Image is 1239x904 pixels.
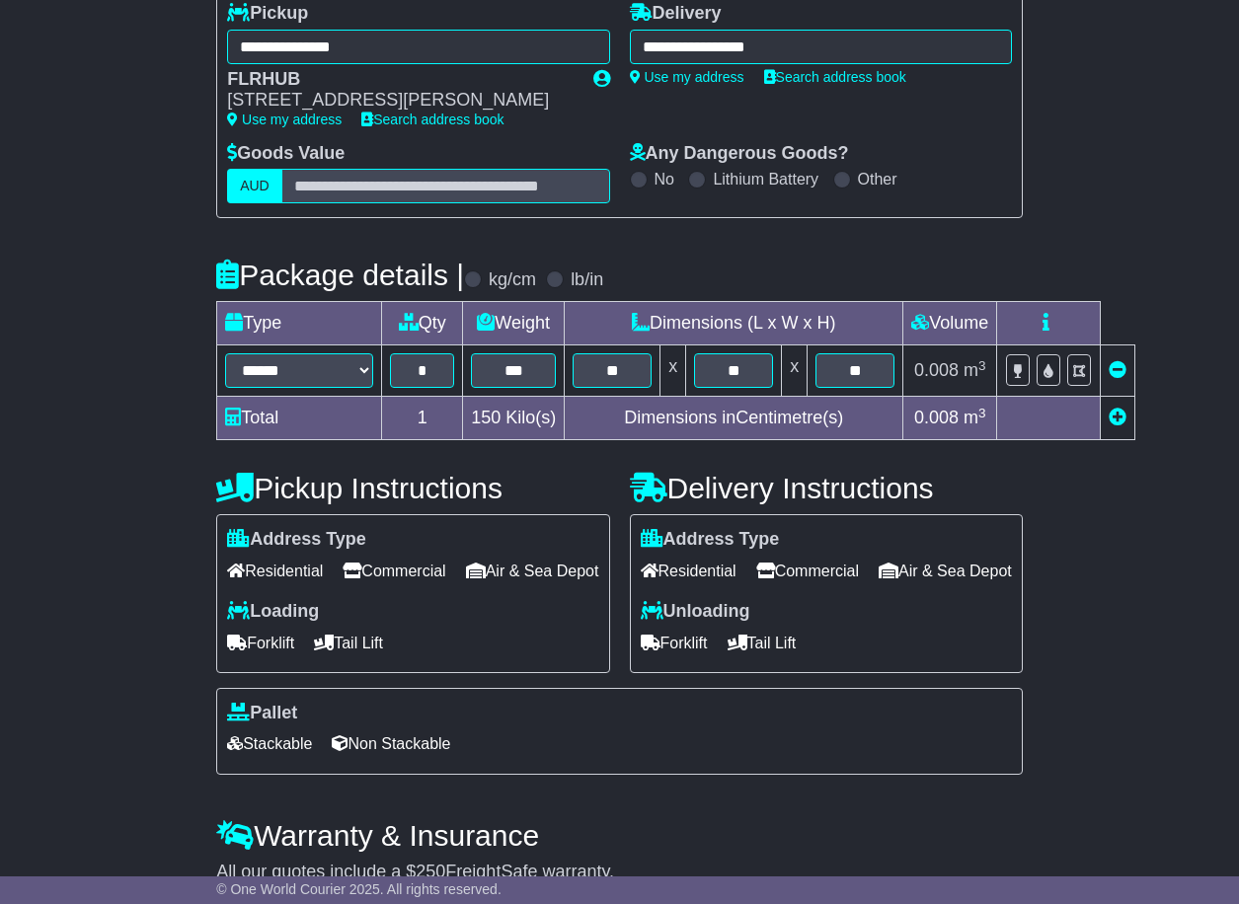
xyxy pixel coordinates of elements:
[914,408,959,427] span: 0.008
[728,628,797,658] span: Tail Lift
[227,628,294,658] span: Forklift
[489,269,536,291] label: kg/cm
[782,345,808,397] td: x
[227,90,573,112] div: [STREET_ADDRESS][PERSON_NAME]
[216,472,609,504] h4: Pickup Instructions
[216,862,1023,883] div: All our quotes include a $ FreightSafe warranty.
[630,143,849,165] label: Any Dangerous Goods?
[964,408,986,427] span: m
[227,143,345,165] label: Goods Value
[1109,408,1126,427] a: Add new item
[227,529,366,551] label: Address Type
[463,397,565,440] td: Kilo(s)
[641,601,750,623] label: Unloading
[217,302,382,345] td: Type
[630,69,744,85] a: Use my address
[565,302,903,345] td: Dimensions (L x W x H)
[463,302,565,345] td: Weight
[227,3,308,25] label: Pickup
[978,406,986,420] sup: 3
[416,862,445,881] span: 250
[216,881,502,897] span: © One World Courier 2025. All rights reserved.
[227,69,573,91] div: FLRHUB
[630,3,722,25] label: Delivery
[964,360,986,380] span: m
[332,728,450,759] span: Non Stackable
[361,112,503,127] a: Search address book
[217,397,382,440] td: Total
[466,556,599,586] span: Air & Sea Depot
[471,408,501,427] span: 150
[641,556,736,586] span: Residential
[227,169,282,203] label: AUD
[879,556,1012,586] span: Air & Sea Depot
[903,302,997,345] td: Volume
[756,556,859,586] span: Commercial
[227,601,319,623] label: Loading
[641,529,780,551] label: Address Type
[227,728,312,759] span: Stackable
[641,628,708,658] span: Forklift
[382,302,463,345] td: Qty
[764,69,906,85] a: Search address book
[227,112,342,127] a: Use my address
[660,345,686,397] td: x
[713,170,818,188] label: Lithium Battery
[216,819,1023,852] h4: Warranty & Insurance
[565,397,903,440] td: Dimensions in Centimetre(s)
[978,358,986,373] sup: 3
[343,556,445,586] span: Commercial
[630,472,1023,504] h4: Delivery Instructions
[914,360,959,380] span: 0.008
[227,556,323,586] span: Residential
[1109,360,1126,380] a: Remove this item
[314,628,383,658] span: Tail Lift
[216,259,464,291] h4: Package details |
[858,170,897,188] label: Other
[382,397,463,440] td: 1
[571,269,603,291] label: lb/in
[227,703,297,724] label: Pallet
[655,170,674,188] label: No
